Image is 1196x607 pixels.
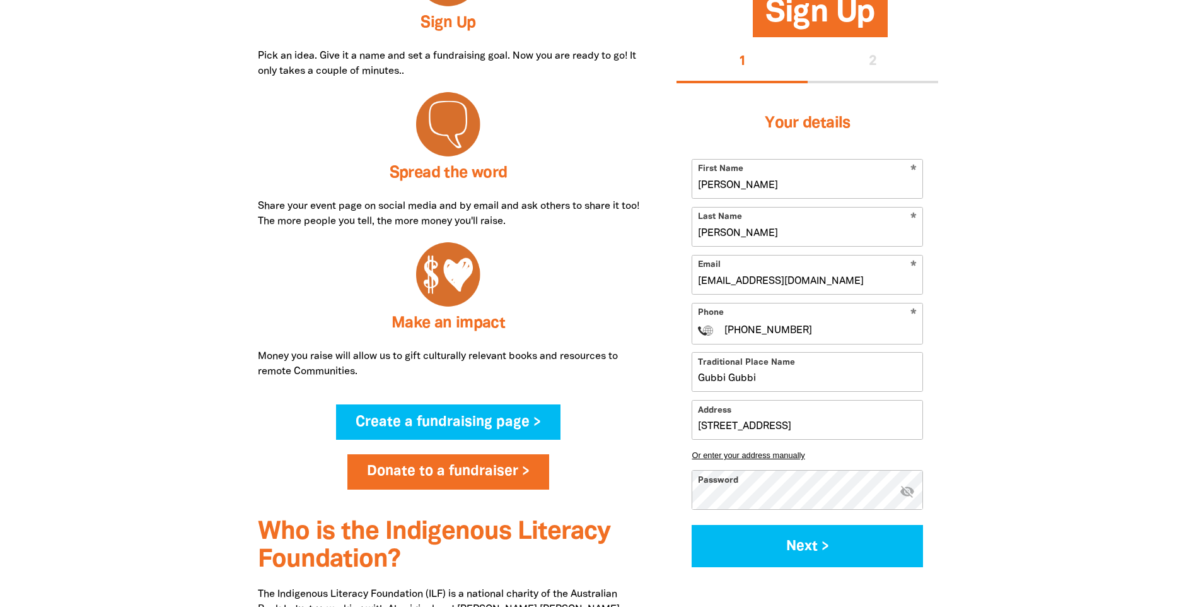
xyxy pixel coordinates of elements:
[900,484,915,499] i: Hide password
[692,451,923,460] button: Or enter your address manually
[258,49,639,79] p: Pick an idea. Give it a name and set a fundraising goal. Now you are ready to go! It only takes a...
[692,525,923,567] button: Next >
[676,43,808,83] button: Stage 1
[692,353,922,391] input: What First Nations country are you on?
[692,98,923,149] h3: Your details
[910,309,917,321] i: Required
[336,404,560,440] a: Create a fundraising page >
[347,454,549,490] a: Donate to a fundraiser >
[390,166,508,180] span: Spread the word
[258,199,639,229] p: Share your event page on social media and by email and ask others to share it too! The more peopl...
[258,349,639,379] p: Money you raise will allow us to gift culturally relevant books and resources to remote Communities.
[900,484,915,501] button: visibility_off
[258,521,610,572] span: Who is the Indigenous Literacy Foundation?
[392,316,505,331] span: Make an impact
